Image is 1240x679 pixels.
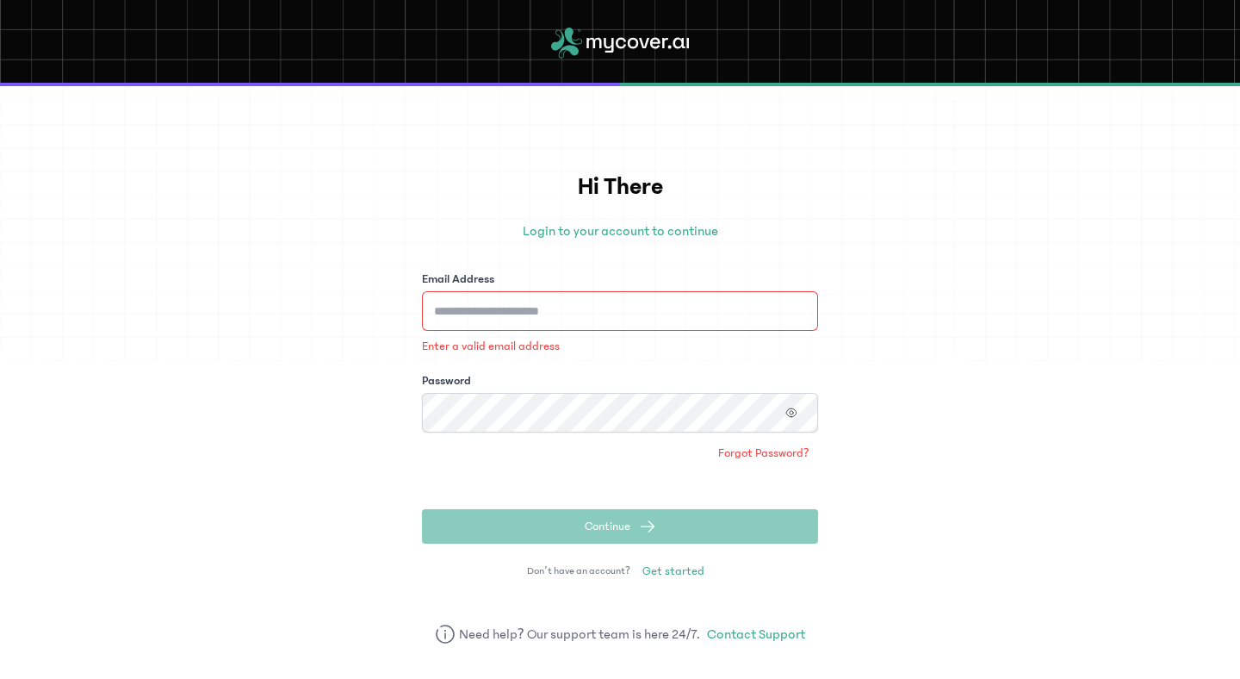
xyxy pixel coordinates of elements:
label: Email Address [422,271,494,288]
span: Don’t have an account? [527,564,630,578]
label: Password [422,372,471,389]
p: Login to your account to continue [422,221,818,241]
span: Forgot Password? [718,445,809,462]
span: Continue [585,518,630,535]
a: Get started [634,558,713,585]
span: Need help? Our support team is here 24/7. [459,624,701,645]
p: Enter a valid email address [422,338,818,355]
span: Get started [642,563,704,580]
h1: Hi There [422,169,818,205]
a: Forgot Password? [710,439,818,467]
button: Continue [422,509,818,544]
a: Contact Support [707,624,805,645]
